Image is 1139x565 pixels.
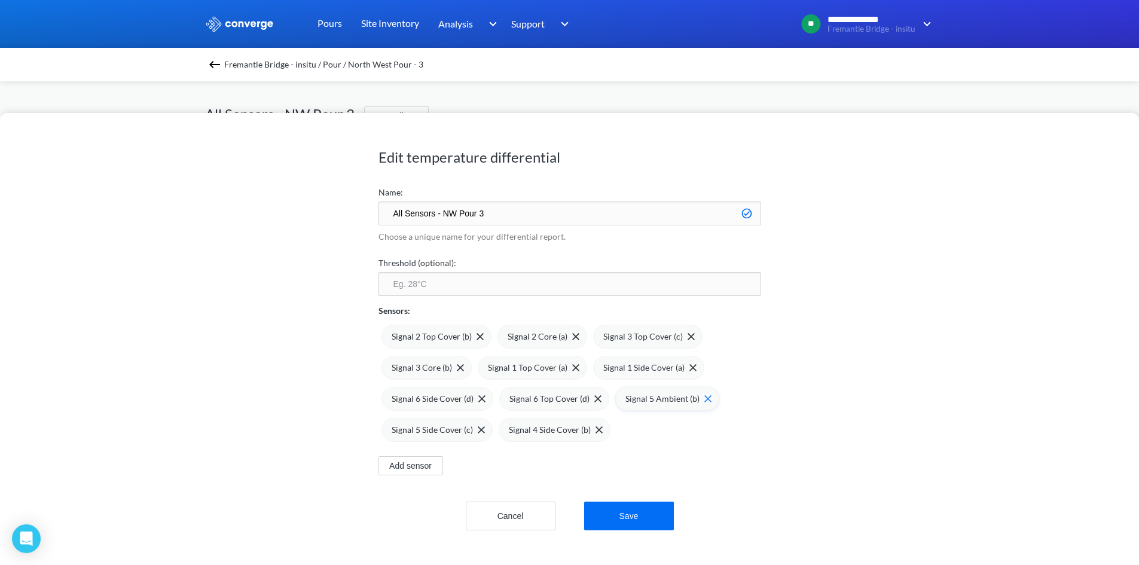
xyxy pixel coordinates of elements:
[478,426,485,433] img: close-icon.svg
[603,361,685,374] span: Signal 1 Side Cover (a)
[378,272,761,296] input: Eg. 28°C
[205,16,274,32] img: logo_ewhite.svg
[438,16,473,31] span: Analysis
[488,361,567,374] span: Signal 1 Top Cover (a)
[511,16,545,31] span: Support
[594,395,601,402] img: close-icon.svg
[915,17,935,31] img: downArrow.svg
[457,364,464,371] img: close-icon.svg
[827,25,915,33] span: Fremantle Bridge - insitu
[625,392,700,405] span: Signal 5 Ambient (b)
[689,364,697,371] img: close-icon.svg
[378,148,761,167] h1: Edit temperature differential
[478,395,485,402] img: close-icon.svg
[704,395,712,402] img: close-icon-hover.svg
[207,57,222,72] img: backspace.svg
[378,304,410,317] p: Sensors:
[584,502,674,530] button: Save
[477,333,484,340] img: close-icon.svg
[596,426,603,433] img: close-icon.svg
[572,364,579,371] img: close-icon.svg
[12,524,41,553] div: Open Intercom Messenger
[688,333,695,340] img: close-icon.svg
[572,333,579,340] img: close-icon.svg
[392,361,452,374] span: Signal 3 Core (b)
[603,330,683,343] span: Signal 3 Top Cover (c)
[553,17,572,31] img: downArrow.svg
[509,423,591,436] span: Signal 4 Side Cover (b)
[481,17,500,31] img: downArrow.svg
[392,423,473,436] span: Signal 5 Side Cover (c)
[378,230,761,243] p: Choose a unique name for your differential report.
[509,392,590,405] span: Signal 6 Top Cover (d)
[378,201,761,225] input: Eg. TempDiff Deep Pour Basement C1sX
[466,502,555,530] button: Cancel
[392,392,474,405] span: Signal 6 Side Cover (d)
[378,456,443,475] button: Add sensor
[392,330,472,343] span: Signal 2 Top Cover (b)
[508,330,567,343] span: Signal 2 Core (a)
[378,256,761,270] label: Threshold (optional):
[378,186,761,199] label: Name:
[224,56,423,73] span: Fremantle Bridge - insitu / Pour / North West Pour - 3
